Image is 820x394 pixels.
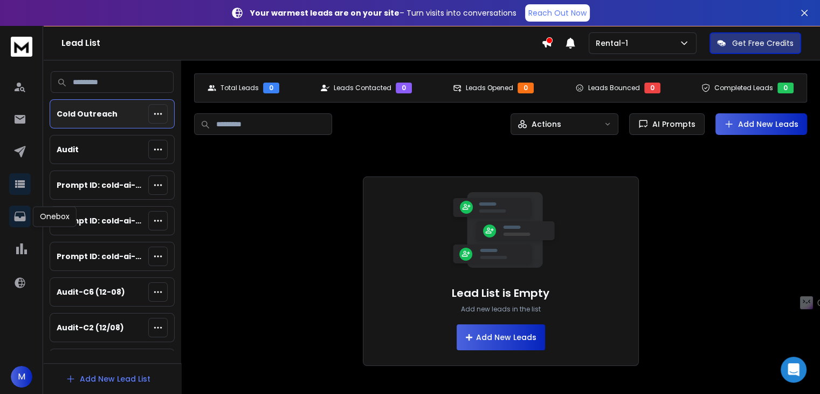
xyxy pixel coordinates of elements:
p: Audit-C2 (12/08) [57,322,124,333]
span: AI Prompts [648,119,695,130]
p: Prompt ID: cold-ai-reply-b6 (cold outreach) [57,215,144,226]
p: Actions [532,119,561,130]
div: 0 [644,83,660,93]
a: Reach Out Now [525,4,590,22]
p: Leads Opened [466,84,513,92]
div: 0 [518,83,534,93]
button: M [11,366,32,388]
p: Get Free Credits [732,38,794,49]
p: Prompt ID: cold-ai-reply-b7 (cold outreach) [57,251,144,262]
button: Get Free Credits [709,32,801,54]
div: 0 [777,83,794,93]
button: AI Prompts [629,113,705,135]
button: Add New Leads [457,324,545,350]
p: Completed Leads [714,84,773,92]
h1: Lead List [61,37,541,50]
img: logo [11,37,32,57]
p: Add new leads in the list [461,305,541,314]
p: Cold Outreach [57,108,118,119]
h1: Lead List is Empty [452,286,549,301]
p: Leads Contacted [334,84,391,92]
p: Reach Out Now [528,8,587,18]
p: Rental-1 [596,38,632,49]
p: Prompt ID: cold-ai-reply-b5 (cold outreach) [57,180,144,191]
div: Onebox [33,206,77,227]
button: Add New Lead List [57,368,159,390]
p: Total Leads [220,84,259,92]
p: Audit [57,144,79,155]
p: – Turn visits into conversations [250,8,516,18]
p: Leads Bounced [588,84,640,92]
div: Open Intercom Messenger [781,357,807,383]
button: Add New Leads [715,113,807,135]
a: Add New Leads [724,119,798,130]
p: Audit-C6 (12-08) [57,287,125,297]
strong: Your warmest leads are on your site [250,8,399,18]
div: 0 [263,83,279,93]
div: 0 [396,83,412,93]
